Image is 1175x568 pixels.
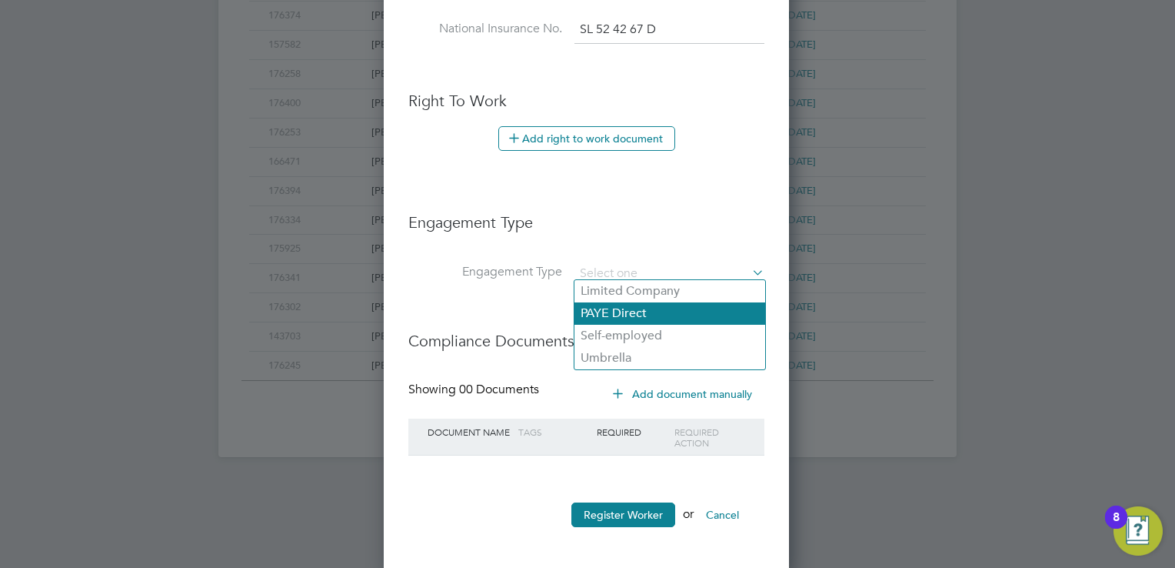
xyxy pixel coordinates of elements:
[574,280,765,302] li: Limited Company
[408,264,562,280] label: Engagement Type
[424,419,514,445] div: Document Name
[574,302,765,325] li: PAYE Direct
[408,503,764,543] li: or
[408,382,542,398] div: Showing
[1113,517,1120,537] div: 8
[602,382,764,406] button: Add document manually
[408,21,562,37] label: National Insurance No.
[671,419,749,456] div: Required Action
[1113,506,1163,556] button: Open Resource Center, 8 new notifications
[571,503,675,527] button: Register Worker
[459,382,539,397] span: 00 Documents
[408,91,764,111] h3: Right To Work
[593,419,671,445] div: Required
[574,347,765,369] li: Umbrella
[408,316,764,351] h3: Compliance Documents
[514,419,593,445] div: Tags
[574,263,764,285] input: Select one
[574,325,765,347] li: Self-employed
[408,197,764,232] h3: Engagement Type
[694,503,751,527] button: Cancel
[498,126,675,151] button: Add right to work document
